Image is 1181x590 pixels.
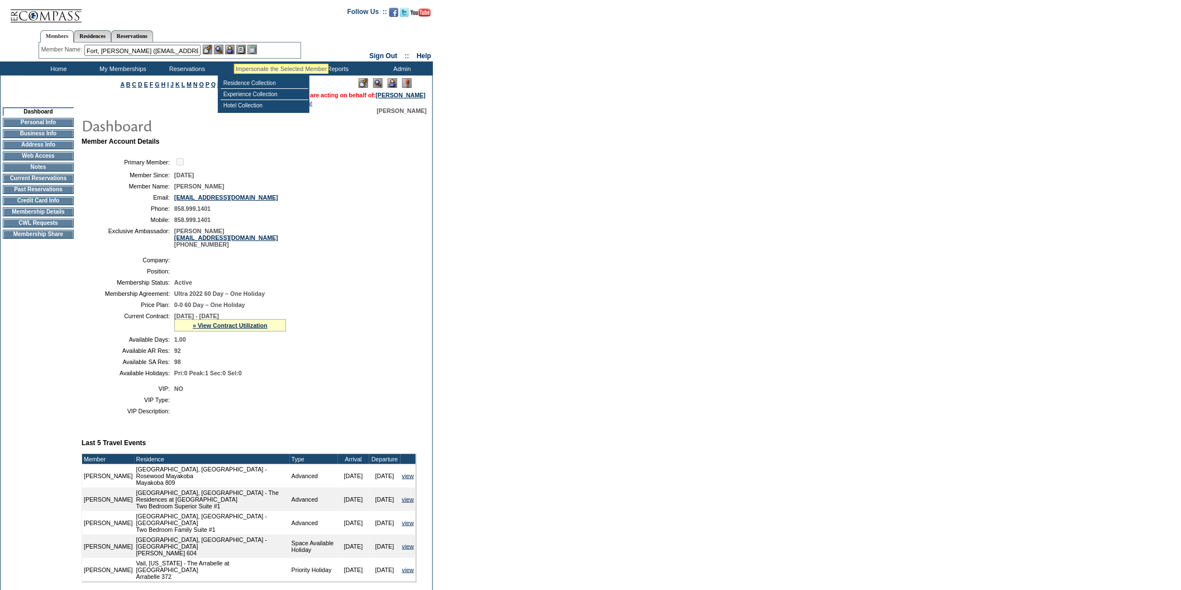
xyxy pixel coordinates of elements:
[338,488,369,511] td: [DATE]
[86,172,170,178] td: Member Since:
[82,454,135,464] td: Member
[290,464,338,488] td: Advanced
[174,279,192,286] span: Active
[82,558,135,582] td: [PERSON_NAME]
[3,219,74,228] td: CWL Requests
[154,62,218,75] td: Reservations
[82,535,135,558] td: [PERSON_NAME]
[3,107,74,116] td: Dashboard
[417,52,431,60] a: Help
[74,30,111,42] a: Residences
[338,535,369,558] td: [DATE]
[86,397,170,403] td: VIP Type:
[199,81,204,88] a: O
[174,234,278,241] a: [EMAIL_ADDRESS][DOMAIN_NAME]
[86,313,170,332] td: Current Contract:
[203,45,212,54] img: b_edit.gif
[347,7,387,20] td: Follow Us ::
[3,163,74,172] td: Notes
[174,347,181,354] span: 92
[400,8,409,17] img: Follow us on Twitter
[290,535,338,558] td: Space Available Holiday
[389,11,398,18] a: Become our fan on Facebook
[41,45,84,54] div: Member Name:
[411,8,431,17] img: Subscribe to our YouTube Channel
[402,567,414,573] a: view
[388,78,397,88] img: Impersonate
[304,62,369,75] td: Reports
[411,11,431,18] a: Subscribe to our YouTube Channel
[86,408,170,414] td: VIP Description:
[82,511,135,535] td: [PERSON_NAME]
[138,81,142,88] a: D
[225,45,235,54] img: Impersonate
[369,52,397,60] a: Sign Out
[86,336,170,343] td: Available Days:
[174,336,186,343] span: 1.00
[86,183,170,190] td: Member Name:
[400,11,409,18] a: Follow us on Twitter
[174,385,183,392] span: NO
[126,81,131,88] a: B
[174,290,265,297] span: Ultra 2022 60 Day – One Holiday
[338,464,369,488] td: [DATE]
[221,100,308,111] td: Hotel Collection
[155,81,159,88] a: G
[86,370,170,376] td: Available Holidays:
[86,228,170,248] td: Exclusive Ambassador:
[206,81,209,88] a: P
[214,45,223,54] img: View
[150,81,154,88] a: F
[81,114,304,136] img: pgTtlDashboard.gif
[405,52,409,60] span: ::
[338,558,369,582] td: [DATE]
[402,520,414,526] a: view
[389,8,398,17] img: Become our fan on Facebook
[135,511,290,535] td: [GEOGRAPHIC_DATA], [GEOGRAPHIC_DATA] - [GEOGRAPHIC_DATA] Two Bedroom Family Suite #1
[174,216,211,223] span: 858.999.1401
[135,488,290,511] td: [GEOGRAPHIC_DATA], [GEOGRAPHIC_DATA] - The Residences at [GEOGRAPHIC_DATA] Two Bedroom Superior S...
[369,488,401,511] td: [DATE]
[290,488,338,511] td: Advanced
[338,511,369,535] td: [DATE]
[174,172,194,178] span: [DATE]
[359,78,368,88] img: Edit Mode
[86,157,170,167] td: Primary Member:
[86,194,170,201] td: Email:
[3,185,74,194] td: Past Reservations
[193,322,268,329] a: » View Contract Utilization
[86,205,170,212] td: Phone:
[369,558,401,582] td: [DATE]
[221,78,308,89] td: Residence Collection
[3,174,74,183] td: Current Reservations
[132,81,136,88] a: C
[86,279,170,286] td: Membership Status:
[211,81,216,88] a: Q
[135,535,290,558] td: [GEOGRAPHIC_DATA], [GEOGRAPHIC_DATA] - [GEOGRAPHIC_DATA] [PERSON_NAME] 604
[338,454,369,464] td: Arrival
[3,207,74,216] td: Membership Details
[3,118,74,127] td: Personal Info
[174,228,278,248] span: [PERSON_NAME] [PHONE_NUMBER]
[373,78,383,88] img: View Mode
[174,313,219,319] span: [DATE] - [DATE]
[174,205,211,212] span: 858.999.1401
[82,488,135,511] td: [PERSON_NAME]
[144,81,148,88] a: E
[402,473,414,479] a: view
[25,62,89,75] td: Home
[236,45,246,54] img: Reservations
[86,216,170,223] td: Mobile:
[82,138,160,145] b: Member Account Details
[376,92,426,98] a: [PERSON_NAME]
[369,511,401,535] td: [DATE]
[377,107,427,114] span: [PERSON_NAME]
[86,347,170,354] td: Available AR Res:
[135,558,290,582] td: Vail, [US_STATE] - The Arrabelle at [GEOGRAPHIC_DATA] Arrabelle 372
[298,92,426,98] span: You are acting on behalf of:
[3,152,74,161] td: Web Access
[3,196,74,205] td: Credit Card Info
[3,129,74,138] td: Business Info
[111,30,153,42] a: Reservations
[290,511,338,535] td: Advanced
